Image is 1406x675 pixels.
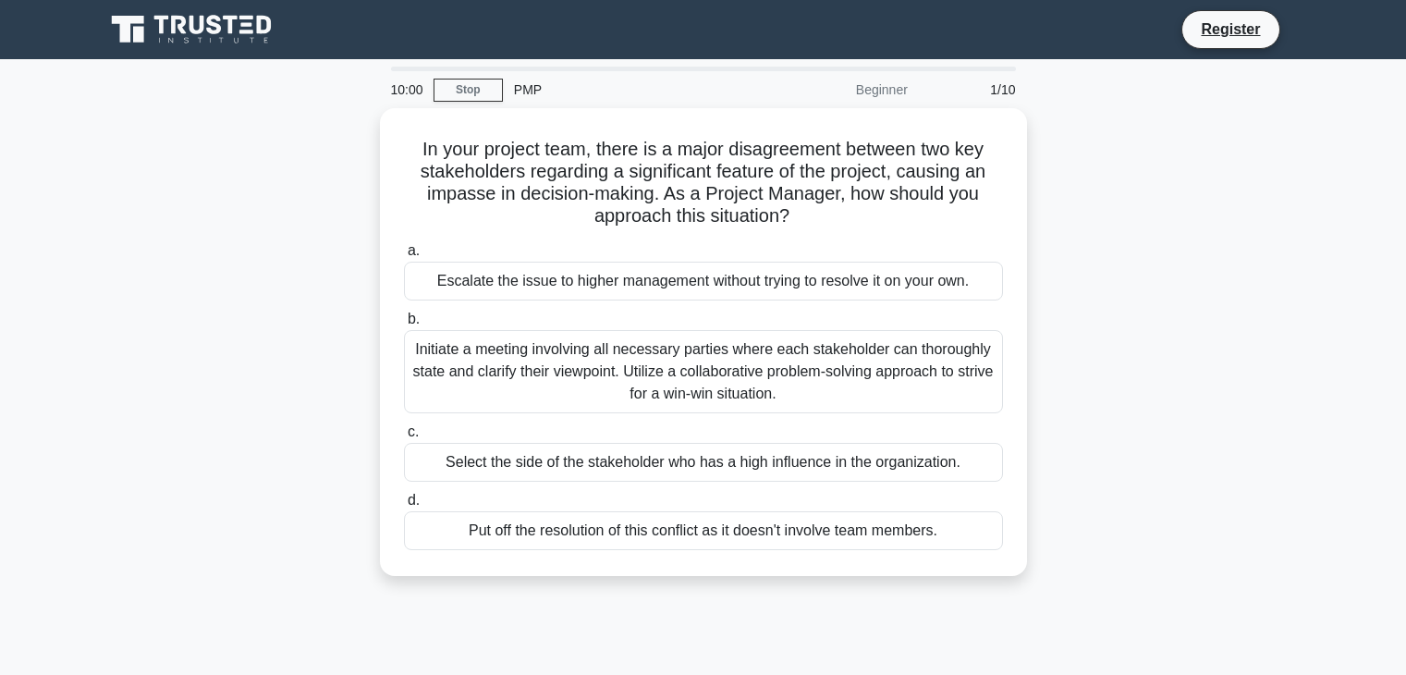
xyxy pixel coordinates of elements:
[434,79,503,102] a: Stop
[408,423,419,439] span: c.
[404,262,1003,301] div: Escalate the issue to higher management without trying to resolve it on your own.
[404,443,1003,482] div: Select the side of the stakeholder who has a high influence in the organization.
[408,311,420,326] span: b.
[408,492,420,508] span: d.
[919,71,1027,108] div: 1/10
[404,330,1003,413] div: Initiate a meeting involving all necessary parties where each stakeholder can thoroughly state an...
[503,71,757,108] div: PMP
[757,71,919,108] div: Beginner
[1190,18,1271,41] a: Register
[402,138,1005,228] h5: In your project team, there is a major disagreement between two key stakeholders regarding a sign...
[408,242,420,258] span: a.
[380,71,434,108] div: 10:00
[404,511,1003,550] div: Put off the resolution of this conflict as it doesn't involve team members.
